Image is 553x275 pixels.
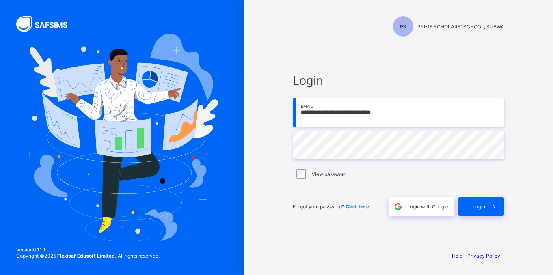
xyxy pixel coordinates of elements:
[57,253,117,259] strong: Flexisaf Edusoft Limited.
[473,204,485,210] span: Login
[25,34,218,241] img: Hero Image
[346,204,369,210] a: Click here
[16,253,160,259] span: Copyright © 2025 All rights reserved.
[417,24,504,30] span: PRIME SCHOLARS' SCHOOL, KUBWA
[407,204,448,210] span: Login with Google
[467,253,500,259] a: Privacy Policy
[312,171,346,177] label: View password
[400,24,406,30] span: PK
[16,247,160,253] span: Version 0.1.19
[293,73,504,88] span: Login
[16,16,77,32] img: SAFSIMS Logo
[393,202,403,211] img: google.396cfc9801f0270233282035f929180a.svg
[452,253,462,259] a: Help
[293,204,369,210] span: Forgot your password?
